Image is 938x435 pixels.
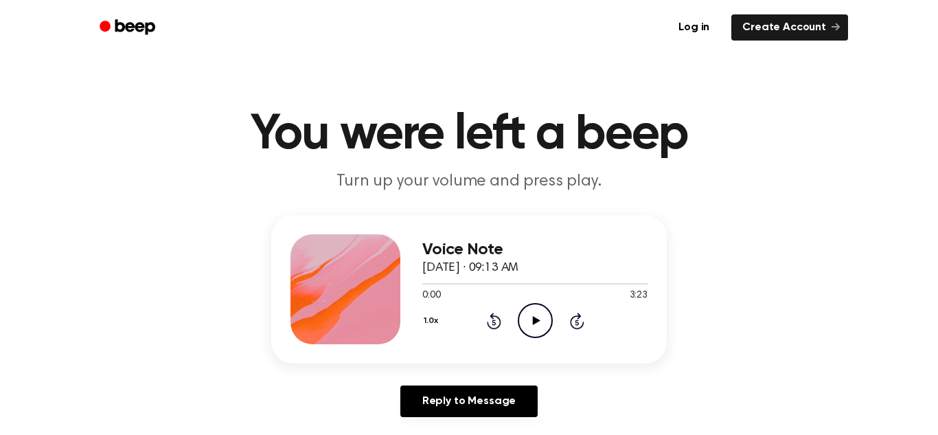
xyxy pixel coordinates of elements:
[205,170,733,193] p: Turn up your volume and press play.
[665,12,723,43] a: Log in
[731,14,848,41] a: Create Account
[630,289,648,303] span: 3:23
[117,110,821,159] h1: You were left a beep
[422,262,518,274] span: [DATE] · 09:13 AM
[90,14,168,41] a: Beep
[422,241,648,259] h3: Voice Note
[422,309,443,333] button: 1.0x
[422,289,440,303] span: 0:00
[400,386,538,417] a: Reply to Message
